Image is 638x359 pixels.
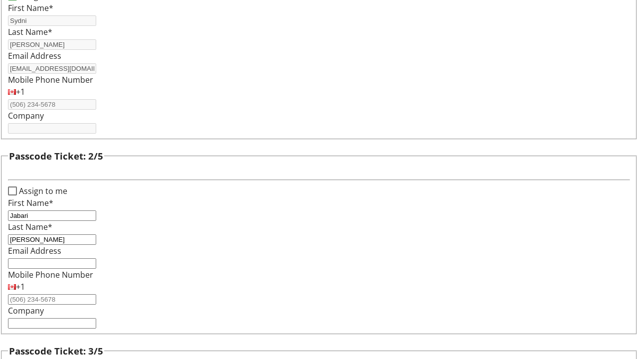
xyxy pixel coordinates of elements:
[17,185,67,197] label: Assign to me
[8,294,96,305] input: (506) 234-5678
[8,305,44,316] label: Company
[8,26,52,37] label: Last Name*
[8,197,53,208] label: First Name*
[8,269,93,280] label: Mobile Phone Number
[8,245,61,256] label: Email Address
[9,344,103,358] h3: Passcode Ticket: 3/5
[8,74,93,85] label: Mobile Phone Number
[8,2,53,13] label: First Name*
[8,221,52,232] label: Last Name*
[8,110,44,121] label: Company
[9,149,103,163] h3: Passcode Ticket: 2/5
[8,99,96,110] input: (506) 234-5678
[8,50,61,61] label: Email Address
